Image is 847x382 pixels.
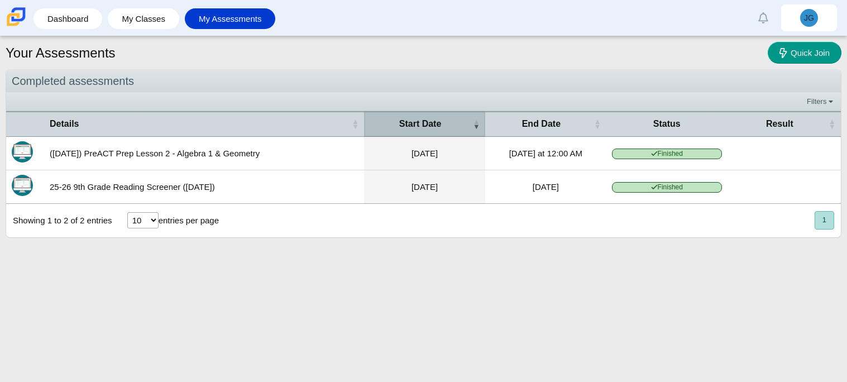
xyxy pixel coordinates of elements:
span: Start Date [370,118,471,130]
img: Carmen School of Science & Technology [4,5,28,28]
time: Aug 21, 2025 at 11:15 AM [411,182,438,192]
a: Dashboard [39,8,97,29]
a: Quick Join [768,42,841,64]
nav: pagination [813,211,834,230]
h1: Your Assessments [6,44,116,63]
a: Filters [804,96,838,107]
a: Alerts [751,6,776,30]
img: Itembank [12,141,33,163]
a: My Assessments [190,8,270,29]
a: JG [781,4,837,31]
button: 1 [815,211,834,230]
span: End Date : Activate to sort [594,118,601,130]
span: Details : Activate to sort [352,118,358,130]
span: Quick Join [791,48,830,58]
span: JG [804,14,814,22]
td: 25-26 9th Grade Reading Screener ([DATE]) [44,170,364,204]
time: Aug 21, 2025 at 11:54 AM [533,182,559,192]
span: Finished [612,149,722,159]
div: Completed assessments [6,70,841,93]
label: entries per page [159,216,219,225]
td: ([DATE]) PreACT Prep Lesson 2 - Algebra 1 & Geometry [44,137,364,170]
span: Status [612,118,722,130]
span: Result : Activate to sort [829,118,835,130]
span: End Date [491,118,592,130]
img: Itembank [12,175,33,196]
div: Showing 1 to 2 of 2 entries [6,204,112,237]
time: Oct 6, 2025 at 12:00 AM [509,149,582,158]
span: Start Date : Activate to remove sorting [473,118,480,130]
span: Details [50,118,350,130]
time: Sep 29, 2025 at 12:41 PM [411,149,438,158]
span: Result [733,118,826,130]
a: My Classes [113,8,174,29]
a: Carmen School of Science & Technology [4,21,28,30]
span: Finished [612,182,722,193]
